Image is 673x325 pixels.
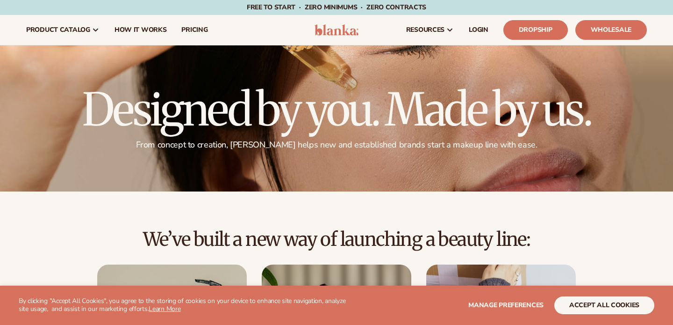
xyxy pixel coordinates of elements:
[247,3,426,12] span: Free to start · ZERO minimums · ZERO contracts
[26,26,90,34] span: product catalog
[26,229,647,250] h2: We’ve built a new way of launching a beauty line:
[503,20,568,40] a: Dropship
[554,296,654,314] button: accept all cookies
[181,26,208,34] span: pricing
[107,15,174,45] a: How It Works
[26,87,647,132] h1: Designed by you. Made by us.
[26,140,647,150] p: From concept to creation, [PERSON_NAME] helps new and established brands start a makeup line with...
[399,15,461,45] a: resources
[468,296,544,314] button: Manage preferences
[406,26,444,34] span: resources
[115,26,167,34] span: How It Works
[19,297,351,313] p: By clicking "Accept All Cookies", you agree to the storing of cookies on your device to enhance s...
[469,26,488,34] span: LOGIN
[461,15,496,45] a: LOGIN
[19,15,107,45] a: product catalog
[468,301,544,310] span: Manage preferences
[174,15,215,45] a: pricing
[575,20,647,40] a: Wholesale
[315,24,359,36] img: logo
[149,304,180,313] a: Learn More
